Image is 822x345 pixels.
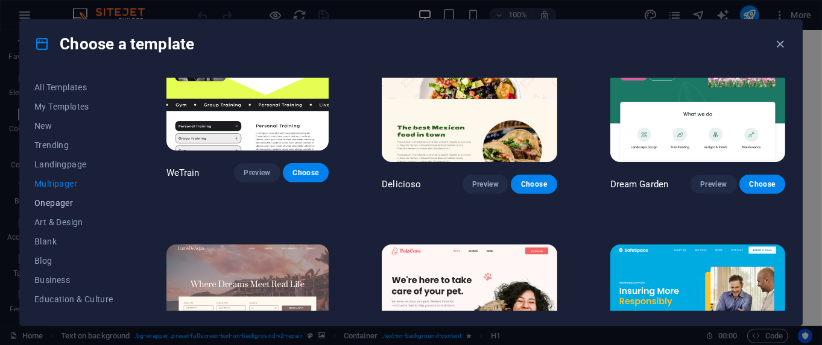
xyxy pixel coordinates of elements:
[34,135,113,155] button: Trending
[749,179,776,189] span: Choose
[691,175,736,194] button: Preview
[34,102,113,111] span: My Templates
[234,163,280,182] button: Preview
[34,237,113,246] span: Blank
[34,193,113,213] button: Onepager
[472,179,499,189] span: Preview
[34,116,113,135] button: New
[34,251,113,270] button: Blog
[511,175,557,194] button: Choose
[382,1,557,162] img: Delicioso
[520,179,547,189] span: Choose
[34,82,113,92] span: All Templates
[34,179,113,188] span: Multipager
[34,232,113,251] button: Blank
[283,163,329,182] button: Choose
[34,155,113,174] button: Landingpage
[382,178,421,190] p: Delicioso
[739,175,785,194] button: Choose
[34,290,113,309] button: Education & Culture
[34,34,194,54] h4: Choose a template
[34,198,113,208] span: Onepager
[34,97,113,116] button: My Templates
[34,78,113,97] button: All Templates
[34,121,113,131] span: New
[34,174,113,193] button: Multipager
[610,178,669,190] p: Dream Garden
[34,275,113,285] span: Business
[34,294,113,304] span: Education & Culture
[34,213,113,232] button: Art & Design
[463,175,508,194] button: Preview
[34,160,113,169] span: Landingpage
[292,168,319,178] span: Choose
[34,270,113,290] button: Business
[166,167,200,179] p: WeTrain
[700,179,727,189] span: Preview
[610,1,785,162] img: Dream Garden
[34,140,113,150] span: Trending
[244,168,270,178] span: Preview
[34,256,113,266] span: Blog
[34,217,113,227] span: Art & Design
[34,309,113,328] button: Event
